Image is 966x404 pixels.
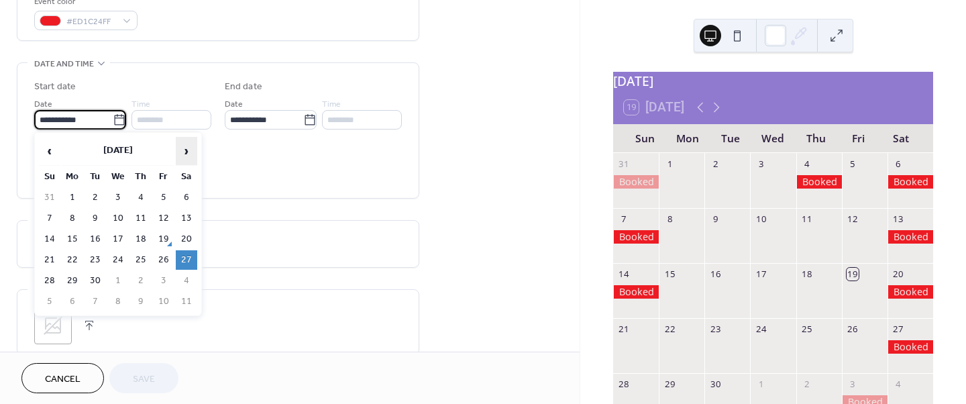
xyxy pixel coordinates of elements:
td: 9 [85,209,106,228]
div: Booked [888,285,933,299]
td: 18 [130,230,152,249]
div: 9 [709,213,721,225]
div: 1 [663,158,676,170]
td: 26 [153,250,174,270]
div: 16 [709,268,721,280]
td: 27 [176,250,197,270]
span: ‹ [40,138,60,164]
span: Time [131,97,150,111]
td: 2 [85,188,106,207]
div: Booked [796,175,842,189]
div: 1 [755,378,767,391]
div: Booked [888,340,933,354]
div: 5 [847,158,859,170]
td: 21 [39,250,60,270]
div: Booked [613,230,659,244]
td: 8 [62,209,83,228]
div: 30 [709,378,721,391]
td: 4 [130,188,152,207]
td: 28 [39,271,60,291]
td: 20 [176,230,197,249]
td: 11 [130,209,152,228]
td: 22 [62,250,83,270]
span: Date and time [34,57,94,71]
div: 17 [755,268,767,280]
th: Th [130,167,152,187]
div: 22 [663,323,676,335]
td: 2 [130,271,152,291]
div: 23 [709,323,721,335]
div: 25 [801,323,813,335]
td: 29 [62,271,83,291]
td: 3 [153,271,174,291]
div: Sat [879,124,922,153]
span: Cancel [45,372,80,387]
div: 18 [801,268,813,280]
div: Start date [34,80,76,94]
th: Mo [62,167,83,187]
td: 1 [107,271,129,291]
td: 6 [62,292,83,311]
div: 13 [892,213,904,225]
div: Tue [709,124,752,153]
div: 4 [801,158,813,170]
div: Booked [613,285,659,299]
div: Booked [613,175,659,189]
div: Wed [752,124,795,153]
div: 24 [755,323,767,335]
div: Mon [667,124,710,153]
div: 11 [801,213,813,225]
td: 5 [153,188,174,207]
button: Cancel [21,363,104,393]
td: 23 [85,250,106,270]
div: 15 [663,268,676,280]
th: Su [39,167,60,187]
td: 10 [107,209,129,228]
div: Sun [624,124,667,153]
td: 10 [153,292,174,311]
td: 16 [85,230,106,249]
td: 9 [130,292,152,311]
div: 31 [618,158,630,170]
span: › [176,138,197,164]
div: [DATE] [613,72,933,91]
td: 3 [107,188,129,207]
td: 6 [176,188,197,207]
td: 11 [176,292,197,311]
div: 10 [755,213,767,225]
div: Booked [888,230,933,244]
div: 12 [847,213,859,225]
th: [DATE] [62,137,174,166]
div: 27 [892,323,904,335]
div: 19 [847,268,859,280]
div: 2 [709,158,721,170]
td: 7 [39,209,60,228]
div: Fri [837,124,880,153]
td: 31 [39,188,60,207]
td: 19 [153,230,174,249]
th: We [107,167,129,187]
div: 21 [618,323,630,335]
td: 5 [39,292,60,311]
div: 8 [663,213,676,225]
td: 25 [130,250,152,270]
th: Tu [85,167,106,187]
td: 24 [107,250,129,270]
span: Time [322,97,341,111]
th: Sa [176,167,197,187]
div: 7 [618,213,630,225]
div: 3 [847,378,859,391]
td: 8 [107,292,129,311]
td: 4 [176,271,197,291]
div: 14 [618,268,630,280]
td: 1 [62,188,83,207]
div: 20 [892,268,904,280]
td: 13 [176,209,197,228]
div: ; [34,307,72,344]
div: 2 [801,378,813,391]
div: Booked [888,175,933,189]
th: Fr [153,167,174,187]
div: 26 [847,323,859,335]
span: Date [225,97,243,111]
